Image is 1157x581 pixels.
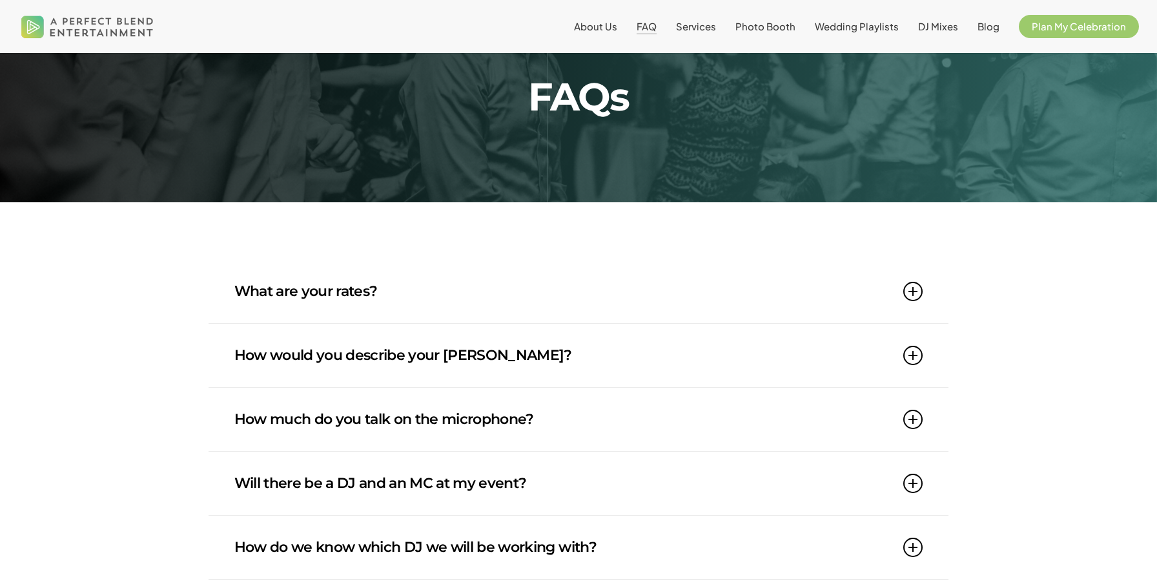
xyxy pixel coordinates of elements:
span: DJ Mixes [918,20,958,32]
span: Plan My Celebration [1032,20,1126,32]
span: About Us [574,20,617,32]
a: How do we know which DJ we will be working with? [234,516,923,579]
a: Wedding Playlists [815,21,899,32]
a: What are your rates? [234,260,923,323]
a: Plan My Celebration [1019,21,1139,32]
a: How much do you talk on the microphone? [234,388,923,451]
a: How would you describe your [PERSON_NAME]? [234,324,923,387]
img: A Perfect Blend Entertainment [18,5,157,48]
a: About Us [574,21,617,32]
a: DJ Mixes [918,21,958,32]
a: Will there be a DJ and an MC at my event? [234,452,923,515]
span: FAQ [637,20,657,32]
span: Blog [978,20,999,32]
a: Photo Booth [735,21,795,32]
a: Blog [978,21,999,32]
span: Wedding Playlists [815,20,899,32]
span: Photo Booth [735,20,795,32]
h2: FAQs [254,78,902,116]
a: Services [676,21,716,32]
a: FAQ [637,21,657,32]
span: Services [676,20,716,32]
